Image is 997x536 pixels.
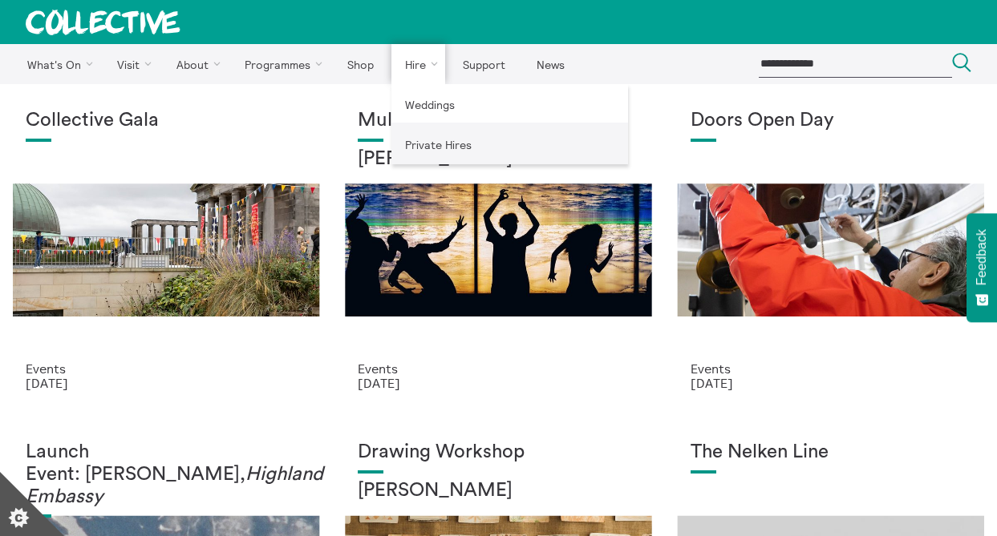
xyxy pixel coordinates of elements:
p: [DATE] [691,376,971,390]
h1: Launch Event: [PERSON_NAME], [26,441,306,508]
p: [DATE] [26,376,306,390]
p: Events [26,361,306,376]
a: Support [448,44,519,84]
p: Events [358,361,638,376]
p: [DATE] [358,376,638,390]
p: Events [691,361,971,376]
a: What's On [13,44,100,84]
a: About [162,44,228,84]
h1: The Nelken Line [691,441,971,464]
h1: Drawing Workshop [358,441,638,464]
span: Feedback [975,229,989,285]
h1: Multisensory Walk [358,110,638,132]
a: Programmes [231,44,330,84]
a: Private Hires [391,124,628,164]
h2: [PERSON_NAME] [358,480,638,502]
h2: [PERSON_NAME] [358,148,638,171]
a: News [522,44,578,84]
h1: Doors Open Day [691,110,971,132]
h1: Collective Gala [26,110,306,132]
a: Shop [333,44,387,84]
a: Visit [103,44,160,84]
a: Museum Art Walk Multisensory Walk [PERSON_NAME] Events [DATE] [332,84,664,416]
a: Sally Jubb Doors Open Day Events [DATE] [665,84,997,416]
button: Feedback - Show survey [967,213,997,322]
a: Weddings [391,84,628,124]
a: Hire [391,44,446,84]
